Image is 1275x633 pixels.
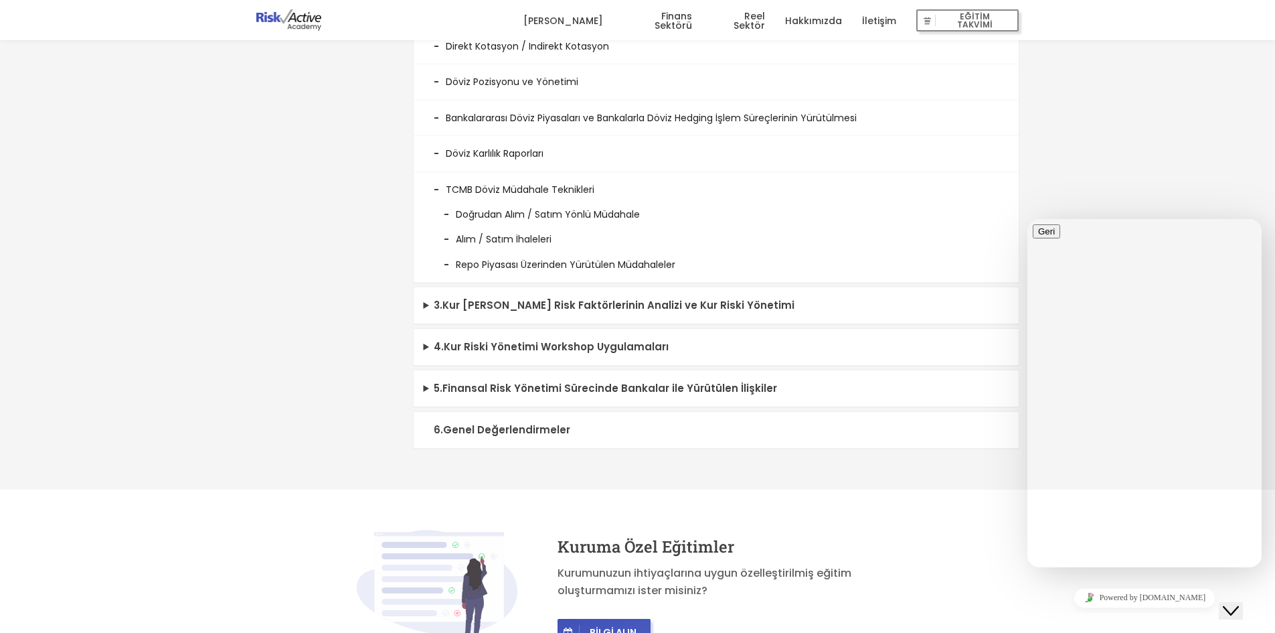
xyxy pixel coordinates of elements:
[414,136,1019,171] li: Döviz Karlılık Raporları
[414,29,1019,64] li: Direkt Kotasyon / Indirekt Kotasyon
[414,287,1019,324] summary: 3.Kur [PERSON_NAME] Risk Faktörlerinin Analizi ve Kur Riski Yönetimi
[1219,579,1262,620] iframe: chat widget
[936,11,1013,30] span: EĞİTİM TAKVİMİ
[434,222,999,247] li: Alım / Satım İhaleleri
[712,1,765,41] a: Reel Sektör
[558,565,919,599] p: Kurumunuzun ihtiyaçlarına uygun özelleştirilmiş eğitim oluşturmamızı ister misiniz?
[1027,219,1262,567] iframe: chat widget
[414,100,1019,136] li: Bankalararası Döviz Piyasaları ve Bankalarla Döviz Hedging İşlem Süreçlerinin Yürütülmesi
[523,1,603,41] a: [PERSON_NAME]
[558,539,919,555] h4: Kuruma Özel Eğitimler
[256,9,322,31] img: logo-dark.png
[916,1,1019,41] a: EĞİTİM TAKVİMİ
[862,1,896,41] a: İletişim
[414,172,1019,283] li: TCMB Döviz Müdahale Teknikleri
[434,197,999,222] li: Doğrudan Alım / Satım Yönlü Müdahale
[414,329,1019,366] summary: 4.Kur Riski Yönetimi Workshop Uygulamaları
[414,412,1019,449] summary: 6.Genel Değerlendirmeler
[785,1,842,41] a: Hakkımızda
[414,64,1019,100] li: Döviz Pozisyonu ve Yönetimi
[916,9,1019,32] button: EĞİTİM TAKVİMİ
[1027,583,1262,613] iframe: chat widget
[623,1,692,41] a: Finans Sektörü
[414,370,1019,407] summary: 5.Finansal Risk Yönetimi Sürecinde Bankalar ile Yürütülen İlişkiler
[434,247,999,272] li: Repo Piyasası Üzerinden Yürütülen Müdahaleler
